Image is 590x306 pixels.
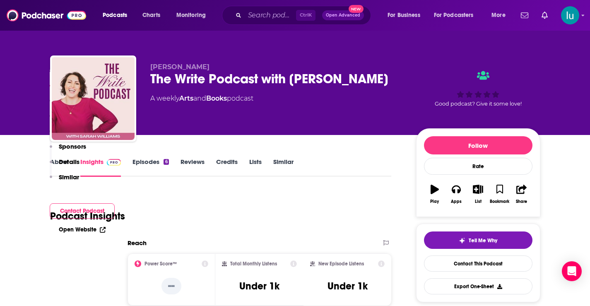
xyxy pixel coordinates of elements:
[296,10,315,21] span: Ctrl K
[467,179,489,209] button: List
[97,9,138,22] button: open menu
[52,57,135,140] img: The Write Podcast with Sarah Williams
[435,101,522,107] span: Good podcast? Give it some love!
[424,158,532,175] div: Rate
[511,179,532,209] button: Share
[137,9,165,22] a: Charts
[322,10,364,20] button: Open AdvancedNew
[161,278,181,294] p: --
[179,94,193,102] a: Arts
[491,10,506,21] span: More
[239,280,279,292] h3: Under 1k
[7,7,86,23] img: Podchaser - Follow, Share and Rate Podcasts
[50,203,115,219] button: Contact Podcast
[216,158,238,177] a: Credits
[59,173,79,181] p: Similar
[59,226,106,233] a: Open Website
[176,10,206,21] span: Monitoring
[424,278,532,294] button: Export One-Sheet
[516,199,527,204] div: Share
[489,179,511,209] button: Bookmark
[486,9,516,22] button: open menu
[150,94,253,104] div: A weekly podcast
[249,158,262,177] a: Lists
[562,261,582,281] div: Open Intercom Messenger
[50,158,79,173] button: Details
[429,9,486,22] button: open menu
[475,199,482,204] div: List
[446,179,467,209] button: Apps
[424,231,532,249] button: tell me why sparkleTell Me Why
[128,239,147,247] h2: Reach
[230,261,277,267] h2: Total Monthly Listens
[538,8,551,22] a: Show notifications dropdown
[424,179,446,209] button: Play
[193,94,206,102] span: and
[150,63,210,71] span: [PERSON_NAME]
[144,261,177,267] h2: Power Score™
[245,9,296,22] input: Search podcasts, credits, & more...
[142,10,160,21] span: Charts
[459,237,465,244] img: tell me why sparkle
[451,199,462,204] div: Apps
[171,9,217,22] button: open menu
[328,280,368,292] h3: Under 1k
[59,158,79,166] p: Details
[382,9,431,22] button: open menu
[469,237,497,244] span: Tell Me Why
[388,10,420,21] span: For Business
[561,6,579,24] img: User Profile
[416,63,540,114] div: Good podcast? Give it some love!
[430,199,439,204] div: Play
[518,8,532,22] a: Show notifications dropdown
[490,199,509,204] div: Bookmark
[424,136,532,154] button: Follow
[181,158,205,177] a: Reviews
[424,255,532,272] a: Contact This Podcast
[561,6,579,24] span: Logged in as lusodano
[206,94,227,102] a: Books
[164,159,169,165] div: 6
[561,6,579,24] button: Show profile menu
[434,10,474,21] span: For Podcasters
[318,261,364,267] h2: New Episode Listens
[326,13,360,17] span: Open Advanced
[132,158,169,177] a: Episodes6
[230,6,379,25] div: Search podcasts, credits, & more...
[273,158,294,177] a: Similar
[50,173,79,188] button: Similar
[103,10,127,21] span: Podcasts
[349,5,364,13] span: New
